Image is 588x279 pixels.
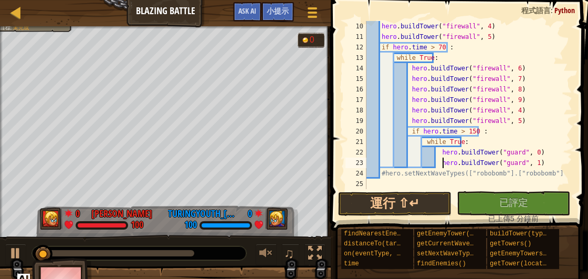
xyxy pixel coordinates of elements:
[521,5,551,15] span: 程式語言
[13,25,28,30] span: 未完成
[345,53,366,63] div: 13
[168,207,236,221] div: TuringYouth_[PERSON_NAME]
[256,244,277,265] button: 調整音量
[299,2,325,27] button: 顯示遊戲選單
[417,230,504,237] span: getEnemyTower(location)
[344,260,359,267] span: time
[345,42,366,53] div: 12
[5,244,26,265] button: Ctrl + P: Play
[417,240,496,247] span: getCurrentWaveTypes()
[238,6,256,16] span: Ask AI
[267,6,289,16] span: 小提示
[490,230,588,237] span: buildTower(type, location)
[345,126,366,137] div: 20
[284,245,295,261] span: ♫
[265,208,288,230] img: thang_avatar_frame.png
[345,32,366,42] div: 11
[345,168,366,179] div: 24
[338,192,451,216] button: 運行 ⇧↵
[91,207,152,221] div: [PERSON_NAME]
[40,208,63,230] img: thang_avatar_frame.png
[310,36,320,44] div: 0
[462,213,565,224] div: 5 分鐘前
[345,179,366,189] div: 25
[417,260,466,267] span: findEnemies()
[345,105,366,116] div: 18
[345,84,366,95] div: 16
[344,240,412,247] span: distanceTo(target)
[76,207,86,216] div: 0
[490,240,531,247] span: getTowers()
[184,221,197,230] div: 100
[10,25,13,30] span: :
[345,74,366,84] div: 15
[417,250,504,257] span: setNextWaveTypes(types)
[344,250,427,257] span: on(eventType, handler)
[241,207,252,216] div: 0
[345,21,366,32] div: 10
[345,137,366,147] div: 21
[131,221,143,230] div: 100
[345,147,366,158] div: 22
[298,33,324,48] div: Team 'humans' has 0 gold.
[554,5,575,15] span: Python
[551,5,554,15] span: :
[344,230,412,237] span: findNearestEnemy()
[345,116,366,126] div: 19
[345,95,366,105] div: 17
[490,260,558,267] span: getTower(location)
[345,158,366,168] div: 23
[233,2,261,22] button: Ask AI
[490,250,550,257] span: getEnemyTowers()
[488,214,510,223] span: 已上傳
[304,244,325,265] button: 切換全螢幕
[345,63,366,74] div: 14
[282,244,300,265] button: ♫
